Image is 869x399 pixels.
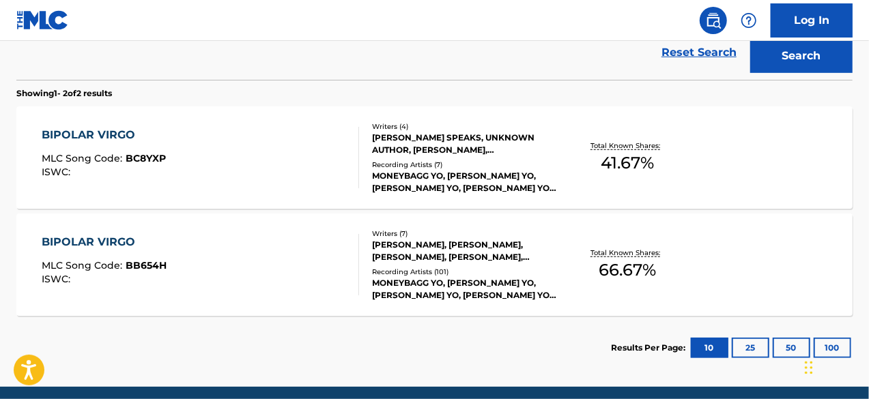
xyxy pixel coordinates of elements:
[691,338,728,358] button: 10
[750,39,853,73] button: Search
[591,141,664,151] p: Total Known Shares:
[773,338,810,358] button: 50
[805,347,813,388] div: Drag
[16,10,69,30] img: MLC Logo
[599,258,656,282] span: 66.67 %
[700,7,727,34] a: Public Search
[655,38,743,68] a: Reset Search
[42,166,74,178] span: ISWC :
[591,248,664,258] p: Total Known Shares:
[735,7,763,34] div: Help
[372,267,558,277] div: Recording Artists ( 101 )
[372,228,558,239] div: Writers ( 7 )
[42,273,74,285] span: ISWC :
[126,152,166,164] span: BC8YXP
[771,3,853,38] a: Log In
[611,342,689,354] p: Results Per Page:
[126,259,167,271] span: BB654H
[372,170,558,194] div: MONEYBAGG YO, [PERSON_NAME] YO, [PERSON_NAME] YO, [PERSON_NAME] YO, [PERSON_NAME] YO
[42,234,167,250] div: BIPOLAR VIRGO
[372,277,558,301] div: MONEYBAGG YO, [PERSON_NAME] YO, [PERSON_NAME] YO, [PERSON_NAME] YO, [PERSON_NAME] YO
[42,127,166,143] div: BIPOLAR VIRGO
[705,12,722,29] img: search
[16,213,853,316] a: BIPOLAR VIRGOMLC Song Code:BB654HISWC:Writers (7)[PERSON_NAME], [PERSON_NAME], [PERSON_NAME], [PE...
[741,12,757,29] img: help
[372,239,558,263] div: [PERSON_NAME], [PERSON_NAME], [PERSON_NAME], [PERSON_NAME], [PERSON_NAME] [PERSON_NAME] JR., [PER...
[372,132,558,156] div: [PERSON_NAME] SPEAKS, UNKNOWN AUTHOR, [PERSON_NAME], [PERSON_NAME]
[16,106,853,209] a: BIPOLAR VIRGOMLC Song Code:BC8YXPISWC:Writers (4)[PERSON_NAME] SPEAKS, UNKNOWN AUTHOR, [PERSON_NA...
[16,87,112,100] p: Showing 1 - 2 of 2 results
[801,334,869,399] iframe: Chat Widget
[372,121,558,132] div: Writers ( 4 )
[42,259,126,271] span: MLC Song Code :
[372,160,558,170] div: Recording Artists ( 7 )
[42,152,126,164] span: MLC Song Code :
[732,338,769,358] button: 25
[601,151,654,175] span: 41.67 %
